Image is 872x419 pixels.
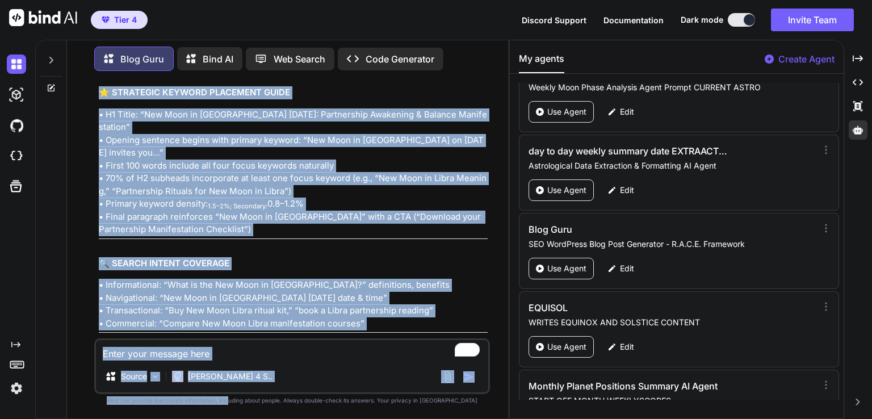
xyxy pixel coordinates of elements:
p: Edit [620,341,634,353]
span: Tier 4 [114,14,137,26]
p: Code Generator [366,52,434,66]
span: Documentation [603,15,664,25]
img: darkAi-studio [7,85,26,104]
p: Use Agent [547,263,586,274]
button: Documentation [603,14,664,26]
h3: Monthly Planet Positions Summary AI Agent [529,379,730,393]
img: Claude 4 Sonnet [172,371,183,382]
p: Use Agent [547,185,586,196]
sub: 1.5–2%; Secondary: [208,202,267,210]
h3: Blog Guru [529,223,730,236]
p: Weekly Moon Phase Analysis Agent Prompt CURRENT ASTRO [529,82,816,93]
img: icon [463,371,475,383]
p: Edit [620,185,634,196]
p: Source [121,371,147,382]
span: Discord Support [522,15,586,25]
p: [PERSON_NAME] 4 S.. [188,371,272,382]
h3: day to day weekly summary date EXTRAACTOR [529,144,730,158]
button: premiumTier 4 [91,11,148,29]
img: cloudideIcon [7,146,26,166]
img: darkChat [7,55,26,74]
p: Blog Guru [120,52,164,66]
p: Create Agent [778,52,835,66]
h2: 🔍 SEARCH INTENT COVERAGE [99,257,488,270]
img: Pick Models [150,372,160,382]
p: SEO WordPress Blog Post Generator - R.A.C.E. Framework [529,238,816,250]
p: Edit [620,106,634,118]
img: Bind AI [9,9,77,26]
p: Web Search [274,52,325,66]
img: githubDark [7,116,26,135]
img: attachment [441,370,454,383]
textarea: To enrich screen reader interactions, please activate Accessibility in Grammarly extension settings [96,340,488,361]
p: • Informational: “What is the New Moon in [GEOGRAPHIC_DATA]?” definitions, benefits • Navigationa... [99,279,488,330]
p: WRITES EQUINOX AND SOLSTICE CONTENT [529,317,816,328]
p: Use Agent [547,341,586,353]
p: START OFF MONTH WEEKLYSCOPES [529,395,816,407]
button: Invite Team [771,9,854,31]
p: Astrological Data Extraction & Formatting AI Agent [529,160,816,171]
button: Discord Support [522,14,586,26]
p: Use Agent [547,106,586,118]
span: Dark mode [681,14,723,26]
h3: EQUISOL [529,301,730,315]
button: My agents [519,52,564,73]
img: premium [102,16,110,23]
p: Bind AI [203,52,233,66]
h2: ⭐ STRATEGIC KEYWORD PLACEMENT GUIDE [99,86,488,99]
p: Edit [620,263,634,274]
p: • H1 Title: “New Moon in [GEOGRAPHIC_DATA] [DATE]: Partnership Awakening & Balance Manifestation”... [99,108,488,236]
img: settings [7,379,26,398]
p: Bind can provide inaccurate information, including about people. Always double-check its answers.... [94,396,490,405]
